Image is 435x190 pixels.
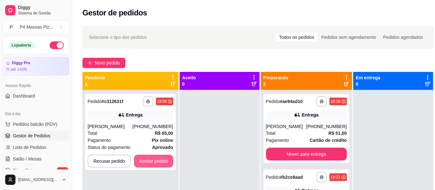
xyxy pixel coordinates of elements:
span: Dashboard [13,93,35,99]
span: Status do pagamento [88,144,130,151]
a: Diggy Botnovo [3,165,69,176]
span: Salão / Mesas [13,156,42,162]
div: [PHONE_NUMBER] [133,123,173,130]
span: P [8,24,14,30]
span: Pedido [266,99,280,104]
strong: aprovado [152,145,173,150]
p: 0 [182,81,196,87]
div: Pedidos agendados [380,33,427,42]
div: Acesso Rápido [3,81,69,91]
button: Alterar Status [50,41,64,49]
div: 19:21 [331,175,340,180]
strong: R$ 51,00 [328,131,347,136]
button: Pedidos balcão (PDV) [3,119,69,129]
div: Pedidos sem agendamento [318,33,380,42]
p: 1 [85,81,105,87]
span: Total [266,130,276,137]
div: 19:18 [331,99,340,104]
div: [PERSON_NAME] [88,123,133,130]
span: Novo pedido [95,59,120,66]
button: Aceitar pedido [134,155,173,168]
a: Lista de Pedidos [3,142,69,152]
span: Pagamento [88,137,111,144]
article: Diggy Pro [12,61,30,65]
a: DiggySistema de Gestão [3,3,69,18]
div: Loja aberta [8,42,35,49]
p: 2 [263,81,288,87]
span: Pedidos balcão (PDV) [13,121,57,127]
strong: # ae94ad10 [280,99,303,104]
strong: # b2ce8aad [280,175,303,180]
span: Pedido [266,175,280,180]
span: Diggy [18,5,67,11]
button: Novo pedido [82,58,125,68]
span: Selecione o tipo dos pedidos [89,34,147,41]
div: Dia a dia [3,109,69,119]
button: Select a team [3,21,69,33]
a: Gestor de Pedidos [3,131,69,141]
button: Mover para entrega [266,148,347,160]
span: [EMAIL_ADDRESS][DOMAIN_NAME] [18,177,59,182]
div: Todos os pedidos [276,33,318,42]
span: Pagamento [266,137,289,144]
article: até 14/09 [11,67,27,72]
p: Em entrega [356,74,380,81]
div: 19:58 [157,99,167,104]
span: Diggy Bot [13,167,33,174]
strong: # c312631f [102,99,123,104]
p: Preparando [263,74,288,81]
span: Sistema de Gestão [18,11,67,16]
p: Pendente [85,74,105,81]
a: Diggy Proaté 14/09 [3,57,69,75]
strong: R$ 65,00 [155,131,173,136]
p: 0 [356,81,380,87]
span: Total [88,130,97,137]
button: [EMAIL_ADDRESS][DOMAIN_NAME] [3,172,69,187]
div: Entrega [126,112,143,118]
strong: Pix online [152,138,173,143]
span: Gestor de Pedidos [13,133,50,139]
div: P4 Massas Piz ... [20,24,53,30]
button: Recusar pedido [88,155,131,168]
span: Pedido [88,99,102,104]
a: Dashboard [3,91,69,101]
strong: Cartão de crédito [310,138,347,143]
a: Salão / Mesas [3,154,69,164]
div: Entrega [302,112,318,118]
div: [PERSON_NAME] [266,123,306,130]
span: Lista de Pedidos [13,144,46,151]
h2: Gestor de pedidos [82,8,147,18]
span: plus [88,61,92,65]
div: [PHONE_NUMBER] [306,123,347,130]
p: Aceito [182,74,196,81]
